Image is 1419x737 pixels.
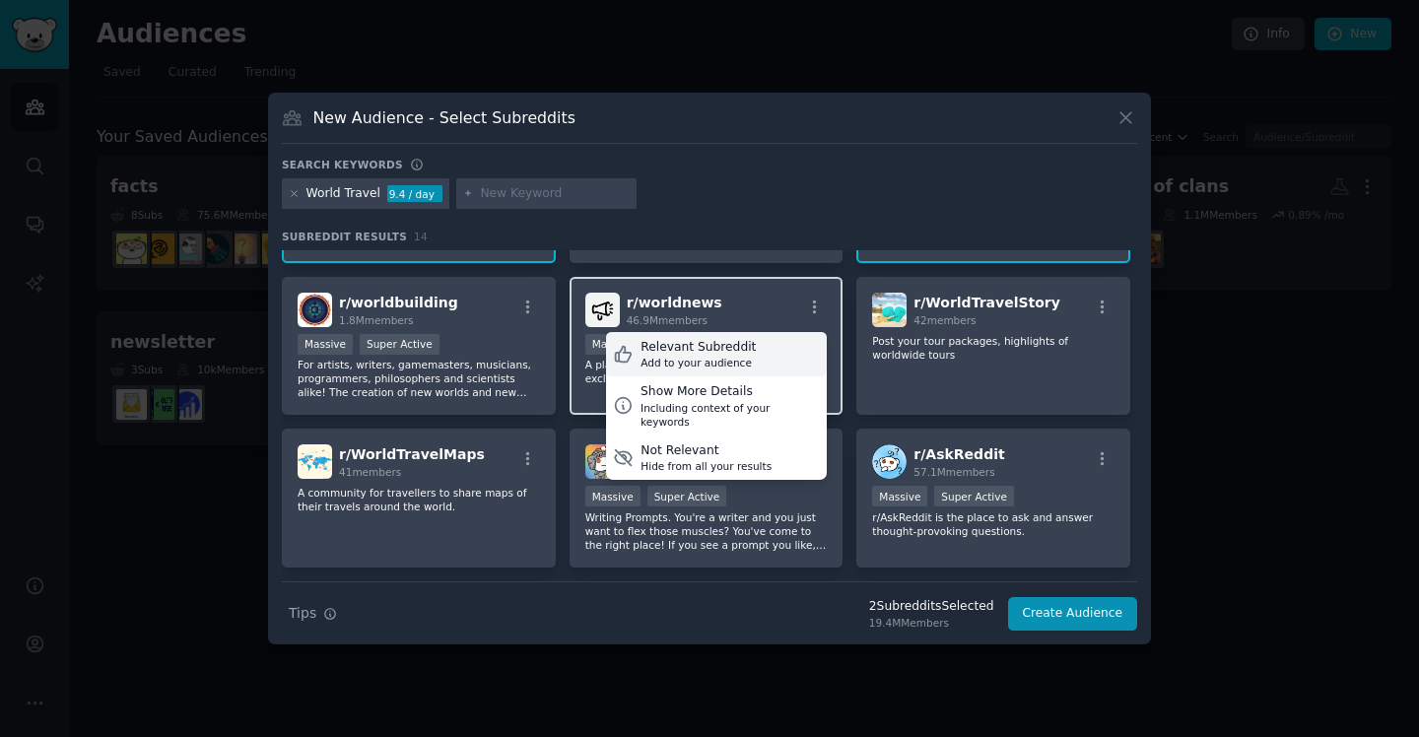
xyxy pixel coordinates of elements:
[339,466,401,478] span: 41 members
[339,295,458,310] span: r/ worldbuilding
[627,314,708,326] span: 46.9M members
[913,295,1060,310] span: r/ WorldTravelStory
[298,444,332,479] img: WorldTravelMaps
[298,358,540,399] p: For artists, writers, gamemasters, musicians, programmers, philosophers and scientists alike! The...
[641,442,772,460] div: Not Relevant
[313,107,575,128] h3: New Audience - Select Subreddits
[289,603,316,624] span: Tips
[282,230,407,243] span: Subreddit Results
[306,185,380,203] div: World Travel
[1008,597,1138,631] button: Create Audience
[913,314,976,326] span: 42 members
[913,466,994,478] span: 57.1M members
[934,486,1014,506] div: Super Active
[339,446,485,462] span: r/ WorldTravelMaps
[869,598,994,616] div: 2 Subreddit s Selected
[339,314,414,326] span: 1.8M members
[872,486,927,506] div: Massive
[647,486,727,506] div: Super Active
[360,334,439,355] div: Super Active
[869,616,994,630] div: 19.4M Members
[298,334,353,355] div: Massive
[641,383,820,401] div: Show More Details
[585,486,641,506] div: Massive
[414,231,428,242] span: 14
[298,486,540,513] p: A community for travellers to share maps of their travels around the world.
[641,459,772,473] div: Hide from all your results
[627,295,722,310] span: r/ worldnews
[480,185,630,203] input: New Keyword
[585,444,620,479] img: WritingPrompts
[298,293,332,327] img: worldbuilding
[282,596,344,631] button: Tips
[387,185,442,203] div: 9.4 / day
[282,158,403,171] h3: Search keywords
[585,334,641,355] div: Massive
[641,339,756,357] div: Relevant Subreddit
[872,510,1115,538] p: r/AskReddit is the place to ask and answer thought-provoking questions.
[641,401,820,429] div: Including context of your keywords
[585,293,620,327] img: worldnews
[872,334,1115,362] p: Post your tour packages, highlights of worldwide tours
[872,293,907,327] img: WorldTravelStory
[585,510,828,552] p: Writing Prompts. You're a writer and you just want to flex those muscles? You've come to the righ...
[872,444,907,479] img: AskReddit
[641,356,756,369] div: Add to your audience
[913,446,1004,462] span: r/ AskReddit
[585,358,828,385] p: A place for major news from around the world, excluding US-internal news.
